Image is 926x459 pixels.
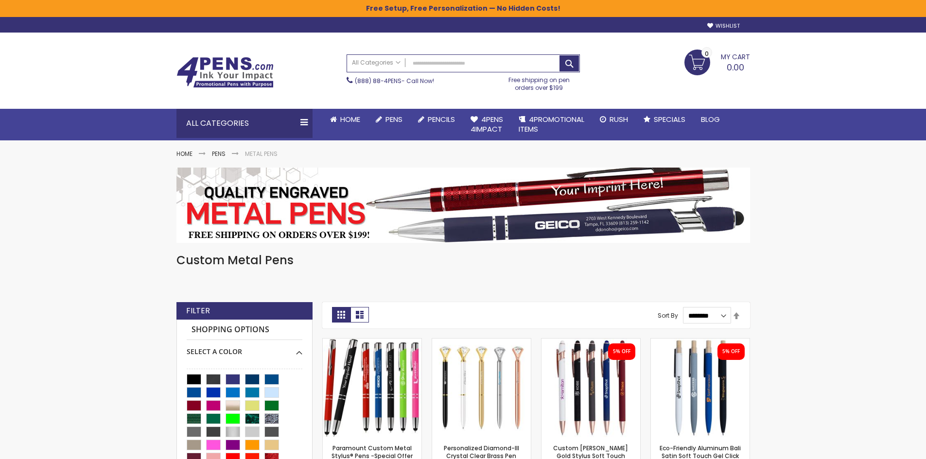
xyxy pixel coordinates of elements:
[176,57,274,88] img: 4Pens Custom Pens and Promotional Products
[722,348,740,355] div: 5% OFF
[355,77,434,85] span: - Call Now!
[186,306,210,316] strong: Filter
[385,114,402,124] span: Pens
[245,150,278,158] strong: Metal Pens
[592,109,636,130] a: Rush
[636,109,693,130] a: Specials
[322,109,368,130] a: Home
[727,61,744,73] span: 0.00
[187,340,302,357] div: Select A Color
[323,338,421,346] a: Paramount Custom Metal Stylus® Pens -Special Offer
[654,114,685,124] span: Specials
[471,114,503,134] span: 4Pens 4impact
[352,59,401,67] span: All Categories
[511,109,592,140] a: 4PROMOTIONALITEMS
[707,22,740,30] a: Wishlist
[463,109,511,140] a: 4Pens4impact
[332,307,350,323] strong: Grid
[176,253,750,268] h1: Custom Metal Pens
[658,311,678,320] label: Sort By
[519,114,584,134] span: 4PROMOTIONAL ITEMS
[651,338,750,346] a: Eco-Friendly Aluminum Bali Satin Soft Touch Gel Click Pen
[701,114,720,124] span: Blog
[347,55,405,71] a: All Categories
[323,339,421,437] img: Paramount Custom Metal Stylus® Pens -Special Offer
[498,72,580,92] div: Free shipping on pen orders over $199
[340,114,360,124] span: Home
[176,150,192,158] a: Home
[428,114,455,124] span: Pencils
[212,150,226,158] a: Pens
[187,320,302,340] strong: Shopping Options
[610,114,628,124] span: Rush
[176,109,313,138] div: All Categories
[693,109,728,130] a: Blog
[176,168,750,243] img: Metal Pens
[705,49,709,58] span: 0
[613,348,630,355] div: 5% OFF
[542,338,640,346] a: Custom Lexi Rose Gold Stylus Soft Touch Recycled Aluminum Pen
[542,339,640,437] img: Custom Lexi Rose Gold Stylus Soft Touch Recycled Aluminum Pen
[651,339,750,437] img: Eco-Friendly Aluminum Bali Satin Soft Touch Gel Click Pen
[684,50,750,74] a: 0.00 0
[368,109,410,130] a: Pens
[432,338,531,346] a: Personalized Diamond-III Crystal Clear Brass Pen
[432,339,531,437] img: Personalized Diamond-III Crystal Clear Brass Pen
[355,77,402,85] a: (888) 88-4PENS
[410,109,463,130] a: Pencils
